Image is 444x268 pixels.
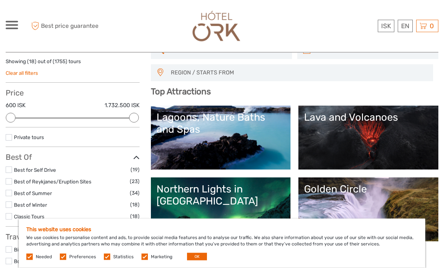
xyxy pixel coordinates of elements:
[29,58,35,65] label: 18
[189,8,244,45] img: Our services
[6,58,140,70] div: Showing ( ) out of ( ) tours
[6,153,140,162] h3: Best Of
[304,183,433,236] a: Golden Circle
[167,67,429,79] button: REGION / STARTS FROM
[6,89,140,98] h3: Price
[6,233,140,242] h3: Travel Method
[157,112,285,136] div: Lagoons, Nature Baths and Spas
[105,102,140,110] label: 1.732.500 ISK
[26,226,418,233] h5: This website uses cookies
[429,22,435,30] span: 0
[130,177,140,186] span: (23)
[69,254,96,260] label: Preferences
[14,191,52,197] a: Best of Summer
[398,20,413,32] div: EN
[130,189,140,198] span: (34)
[36,254,52,260] label: Needed
[157,112,285,164] a: Lagoons, Nature Baths and Spas
[187,253,207,260] button: OK
[131,166,140,174] span: (19)
[14,259,25,265] a: Boat
[14,214,44,220] a: Classic Tours
[304,112,433,164] a: Lava and Volcanoes
[14,202,47,208] a: Best of Winter
[19,219,425,268] div: We use cookies to personalise content and ads, to provide social media features and to analyse ou...
[55,58,65,65] label: 1755
[304,112,433,124] div: Lava and Volcanoes
[130,212,140,221] span: (18)
[14,179,91,185] a: Best of Reykjanes/Eruption Sites
[151,254,172,260] label: Marketing
[14,167,56,173] a: Best for Self Drive
[151,87,211,97] b: Top Attractions
[87,12,96,21] button: Open LiveChat chat widget
[11,13,85,19] p: We're away right now. Please check back later!
[6,70,38,76] a: Clear all filters
[29,20,114,32] span: Best price guarantee
[381,22,391,30] span: ISK
[14,135,44,141] a: Private tours
[14,247,30,253] a: Bicycle
[157,183,285,208] div: Northern Lights in [GEOGRAPHIC_DATA]
[157,183,285,236] a: Northern Lights in [GEOGRAPHIC_DATA]
[6,102,26,110] label: 600 ISK
[6,45,28,55] strong: Filters
[130,201,140,209] span: (18)
[113,254,134,260] label: Statistics
[304,183,433,195] div: Golden Circle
